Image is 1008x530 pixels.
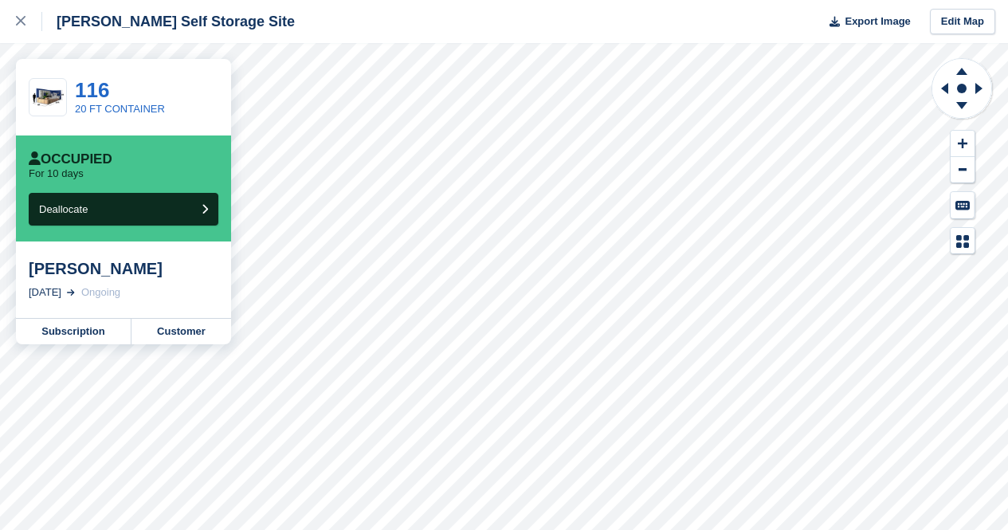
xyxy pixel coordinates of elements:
div: [PERSON_NAME] [29,259,218,278]
div: [DATE] [29,285,61,300]
button: Map Legend [951,228,975,254]
span: Export Image [845,14,910,29]
a: Edit Map [930,9,995,35]
button: Keyboard Shortcuts [951,192,975,218]
a: Subscription [16,319,131,344]
div: Ongoing [81,285,120,300]
img: 20-ft-container.jpg [29,84,66,112]
button: Export Image [820,9,911,35]
p: For 10 days [29,167,84,180]
span: Deallocate [39,203,88,215]
a: 20 FT CONTAINER [75,103,165,115]
button: Zoom Out [951,157,975,183]
div: Occupied [29,151,112,167]
a: Customer [131,319,231,344]
img: arrow-right-light-icn-cde0832a797a2874e46488d9cf13f60e5c3a73dbe684e267c42b8395dfbc2abf.svg [67,289,75,296]
div: [PERSON_NAME] Self Storage Site [42,12,295,31]
button: Zoom In [951,131,975,157]
a: 116 [75,78,109,102]
button: Deallocate [29,193,218,226]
